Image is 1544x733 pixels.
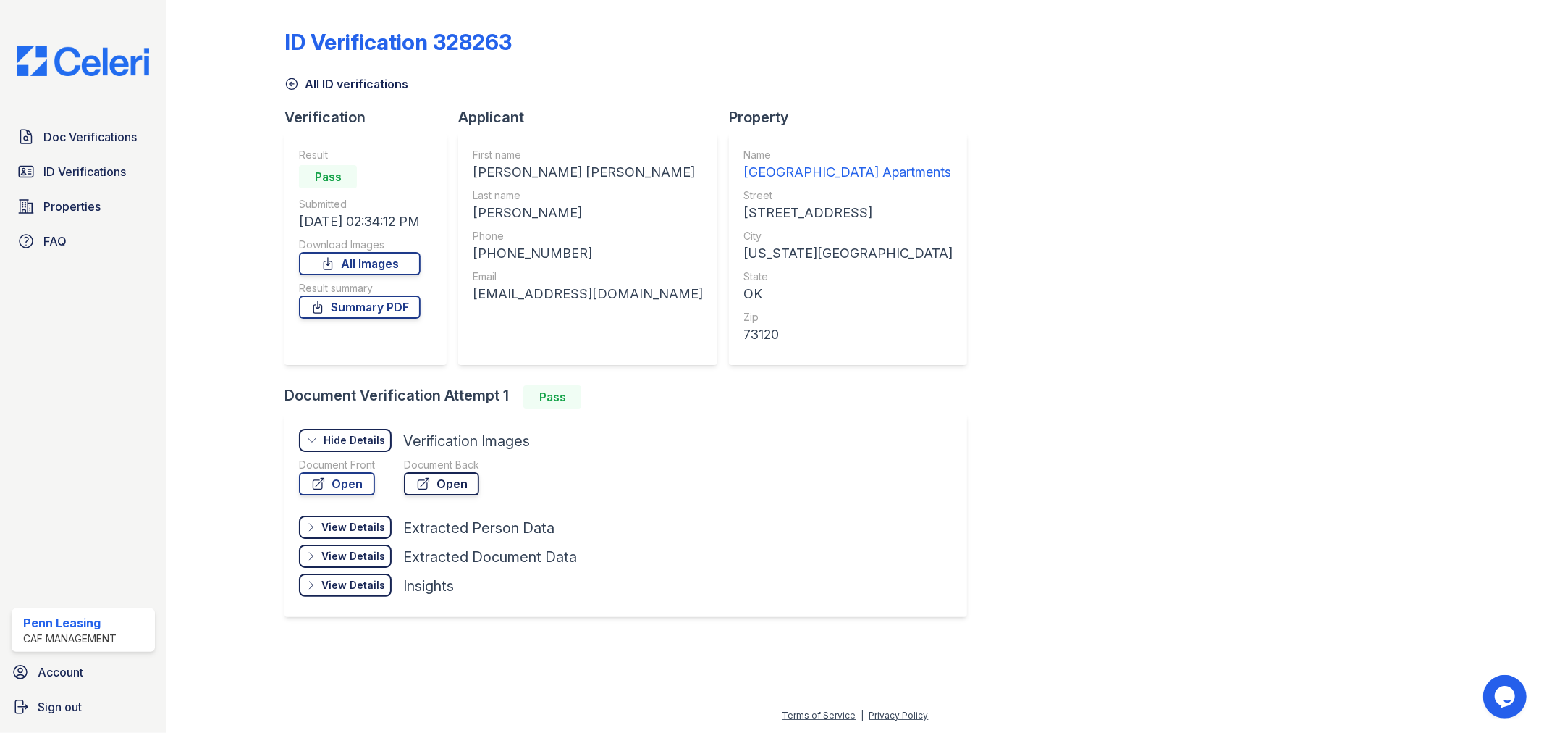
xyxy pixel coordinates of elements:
[473,284,703,304] div: [EMAIL_ADDRESS][DOMAIN_NAME]
[299,296,421,319] a: Summary PDF
[404,458,479,472] div: Document Back
[782,710,856,721] a: Terms of Service
[523,385,581,409] div: Pass
[284,385,979,409] div: Document Verification Attempt 1
[38,663,83,681] span: Account
[743,162,953,183] div: [GEOGRAPHIC_DATA] Apartments
[43,233,67,250] span: FAQ
[299,238,421,252] div: Download Images
[743,148,953,183] a: Name [GEOGRAPHIC_DATA] Apartments
[6,658,161,687] a: Account
[6,692,161,721] a: Sign out
[299,472,375,495] a: Open
[473,203,703,223] div: [PERSON_NAME]
[743,229,953,243] div: City
[321,520,385,535] div: View Details
[869,710,929,721] a: Privacy Policy
[743,148,953,162] div: Name
[403,431,530,451] div: Verification Images
[12,192,155,221] a: Properties
[43,128,137,146] span: Doc Verifications
[743,310,953,324] div: Zip
[861,710,864,721] div: |
[299,197,421,211] div: Submitted
[284,75,408,93] a: All ID verifications
[473,229,703,243] div: Phone
[299,165,357,188] div: Pass
[299,281,421,296] div: Result summary
[403,547,577,567] div: Extracted Document Data
[12,227,155,256] a: FAQ
[321,549,385,564] div: View Details
[403,576,454,596] div: Insights
[473,188,703,203] div: Last name
[23,632,117,646] div: CAF Management
[299,252,421,275] a: All Images
[6,46,161,76] img: CE_Logo_Blue-a8612792a0a2168367f1c8372b55b34899dd931a85d93a1a3d3e32e68fde9ad4.png
[743,269,953,284] div: State
[12,157,155,186] a: ID Verifications
[43,163,126,180] span: ID Verifications
[12,122,155,151] a: Doc Verifications
[404,472,479,495] a: Open
[38,698,82,716] span: Sign out
[23,614,117,632] div: Penn Leasing
[473,162,703,183] div: [PERSON_NAME] [PERSON_NAME]
[43,198,101,215] span: Properties
[473,148,703,162] div: First name
[299,211,421,232] div: [DATE] 02:34:12 PM
[729,107,979,127] div: Property
[743,324,953,345] div: 73120
[324,433,385,448] div: Hide Details
[299,148,421,162] div: Result
[1483,675,1530,719] iframe: chat widget
[321,578,385,592] div: View Details
[284,107,458,127] div: Verification
[743,243,953,264] div: [US_STATE][GEOGRAPHIC_DATA]
[299,458,375,472] div: Document Front
[458,107,729,127] div: Applicant
[473,243,703,264] div: [PHONE_NUMBER]
[743,188,953,203] div: Street
[403,518,554,538] div: Extracted Person Data
[743,284,953,304] div: OK
[473,269,703,284] div: Email
[743,203,953,223] div: [STREET_ADDRESS]
[284,29,512,55] div: ID Verification 328263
